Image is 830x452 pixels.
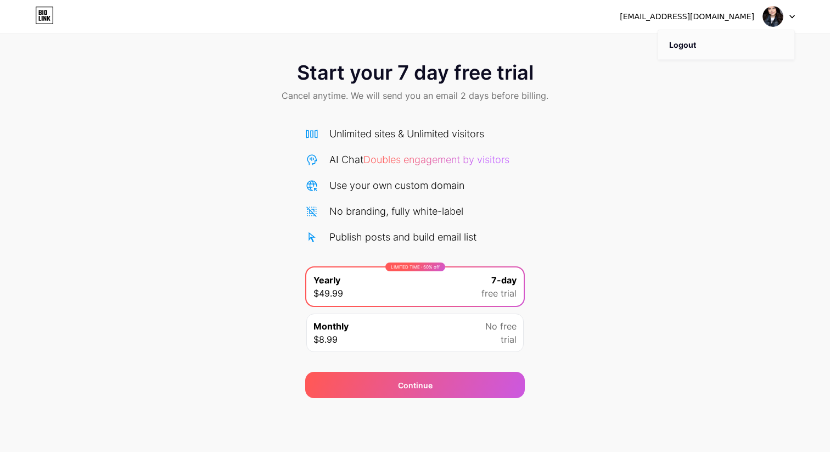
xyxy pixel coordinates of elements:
[329,126,484,141] div: Unlimited sites & Unlimited visitors
[313,287,343,300] span: $49.99
[762,6,783,27] img: leslyegisell
[329,152,509,167] div: AI Chat
[363,154,509,165] span: Doubles engagement by visitors
[329,230,476,244] div: Publish posts and build email list
[297,62,534,83] span: Start your 7 day free trial
[282,89,548,102] span: Cancel anytime. We will send you an email 2 days before billing.
[620,11,754,23] div: [EMAIL_ADDRESS][DOMAIN_NAME]
[313,274,340,287] span: Yearly
[481,287,517,300] span: free trial
[313,320,349,333] span: Monthly
[313,333,338,346] span: $8.99
[398,380,433,391] span: Continue
[329,178,464,193] div: Use your own custom domain
[491,274,517,287] span: 7-day
[485,320,517,333] span: No free
[385,263,445,271] div: LIMITED TIME : 50% off
[658,30,794,60] li: Logout
[329,204,463,219] div: No branding, fully white-label
[501,333,517,346] span: trial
